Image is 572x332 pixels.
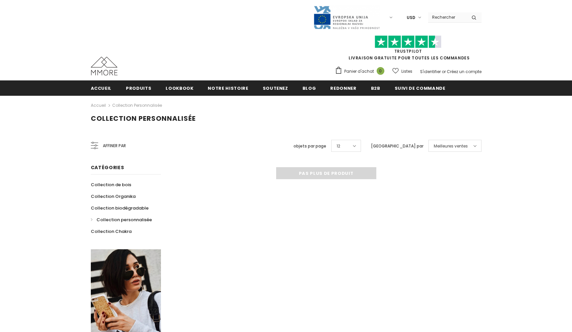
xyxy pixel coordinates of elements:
span: B2B [371,85,380,91]
span: Accueil [91,85,112,91]
span: Lookbook [166,85,193,91]
span: Collection personnalisée [91,114,196,123]
span: LIVRAISON GRATUITE POUR TOUTES LES COMMANDES [335,38,482,61]
a: TrustPilot [394,48,422,54]
label: [GEOGRAPHIC_DATA] par [371,143,423,149]
span: Redonner [330,85,356,91]
a: Redonner [330,80,356,95]
span: 12 [337,143,340,149]
span: Affiner par [103,142,126,149]
span: Collection Organika [91,193,136,200]
a: Collection biodégradable [91,202,149,214]
img: Javni Razpis [313,5,380,30]
span: Notre histoire [208,85,248,91]
img: Cas MMORE [91,57,118,75]
span: Collection biodégradable [91,205,149,211]
a: Panier d'achat 0 [335,66,388,76]
span: Catégories [91,164,124,171]
span: Suivi de commande [395,85,445,91]
a: Produits [126,80,151,95]
a: Notre histoire [208,80,248,95]
a: Lookbook [166,80,193,95]
span: soutenez [263,85,288,91]
span: Meilleures ventes [434,143,468,149]
a: Collection Organika [91,191,136,202]
a: Créez un compte [447,69,482,74]
a: Collection personnalisée [91,214,152,226]
span: USD [407,14,415,21]
span: Collection personnalisée [97,217,152,223]
span: Collection de bois [91,182,131,188]
a: Collection de bois [91,179,131,191]
a: Accueil [91,80,112,95]
a: Blog [303,80,316,95]
input: Search Site [428,12,466,22]
img: Faites confiance aux étoiles pilotes [375,35,441,48]
a: Collection personnalisée [112,102,162,108]
a: soutenez [263,80,288,95]
a: Listes [392,65,412,77]
span: Listes [401,68,412,75]
a: Suivi de commande [395,80,445,95]
a: Accueil [91,101,106,109]
span: Collection Chakra [91,228,132,235]
span: Produits [126,85,151,91]
span: or [442,69,446,74]
label: objets par page [294,143,326,149]
a: S'identifier [420,69,441,74]
a: B2B [371,80,380,95]
a: Javni Razpis [313,14,380,20]
span: Panier d'achat [344,68,374,75]
span: 0 [377,67,384,75]
span: Blog [303,85,316,91]
a: Collection Chakra [91,226,132,237]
